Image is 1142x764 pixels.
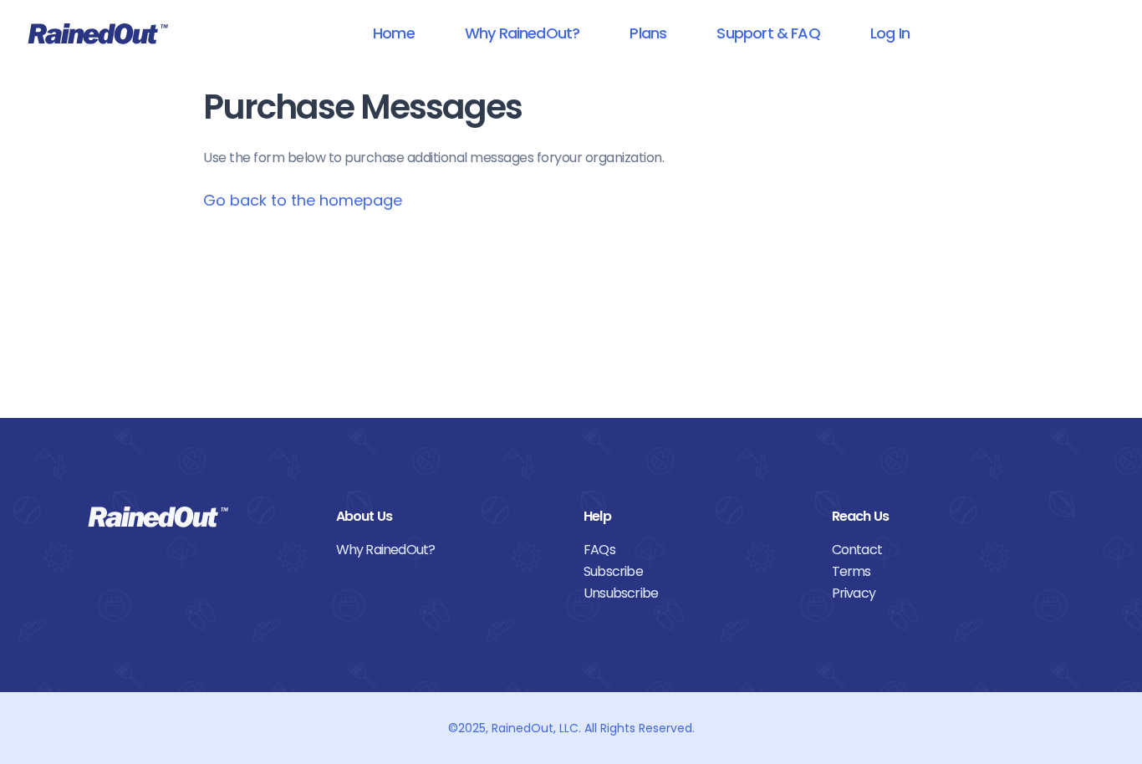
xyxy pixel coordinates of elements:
[336,539,559,561] a: Why RainedOut?
[832,506,1055,527] div: Reach Us
[336,506,559,527] div: About Us
[608,14,688,52] a: Plans
[584,561,807,583] a: Subscribe
[203,89,939,126] h1: Purchase Messages
[351,14,436,52] a: Home
[584,539,807,561] a: FAQs
[203,190,402,211] a: Go back to the homepage
[584,583,807,604] a: Unsubscribe
[832,583,1055,604] a: Privacy
[203,148,939,168] p: Use the form below to purchase additional messages for your organization .
[849,14,931,52] a: Log In
[584,506,807,527] div: Help
[832,539,1055,561] a: Contact
[443,14,602,52] a: Why RainedOut?
[832,561,1055,583] a: Terms
[695,14,841,52] a: Support & FAQ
